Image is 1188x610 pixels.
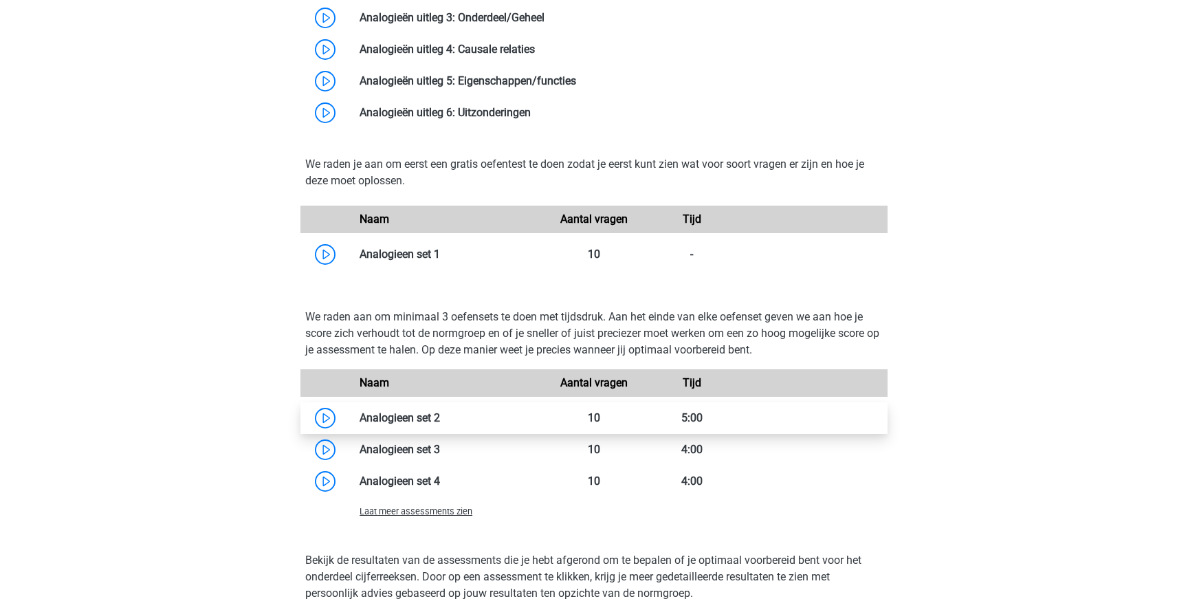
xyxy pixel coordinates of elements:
[349,211,545,228] div: Naam
[545,375,643,391] div: Aantal vragen
[545,211,643,228] div: Aantal vragen
[349,73,888,89] div: Analogieën uitleg 5: Eigenschappen/functies
[349,41,888,58] div: Analogieën uitleg 4: Causale relaties
[349,442,545,458] div: Analogieen set 3
[349,105,888,121] div: Analogieën uitleg 6: Uitzonderingen
[360,506,472,516] span: Laat meer assessments zien
[643,211,740,228] div: Tijd
[305,156,883,189] p: We raden je aan om eerst een gratis oefentest te doen zodat je eerst kunt zien wat voor soort vra...
[349,410,545,426] div: Analogieen set 2
[305,309,883,358] p: We raden aan om minimaal 3 oefensets te doen met tijdsdruk. Aan het einde van elke oefenset geven...
[643,375,740,391] div: Tijd
[305,552,883,602] p: Bekijk de resultaten van de assessments die je hebt afgerond om te bepalen of je optimaal voorber...
[349,246,545,263] div: Analogieen set 1
[349,375,545,391] div: Naam
[349,10,888,26] div: Analogieën uitleg 3: Onderdeel/Geheel
[349,473,545,490] div: Analogieen set 4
